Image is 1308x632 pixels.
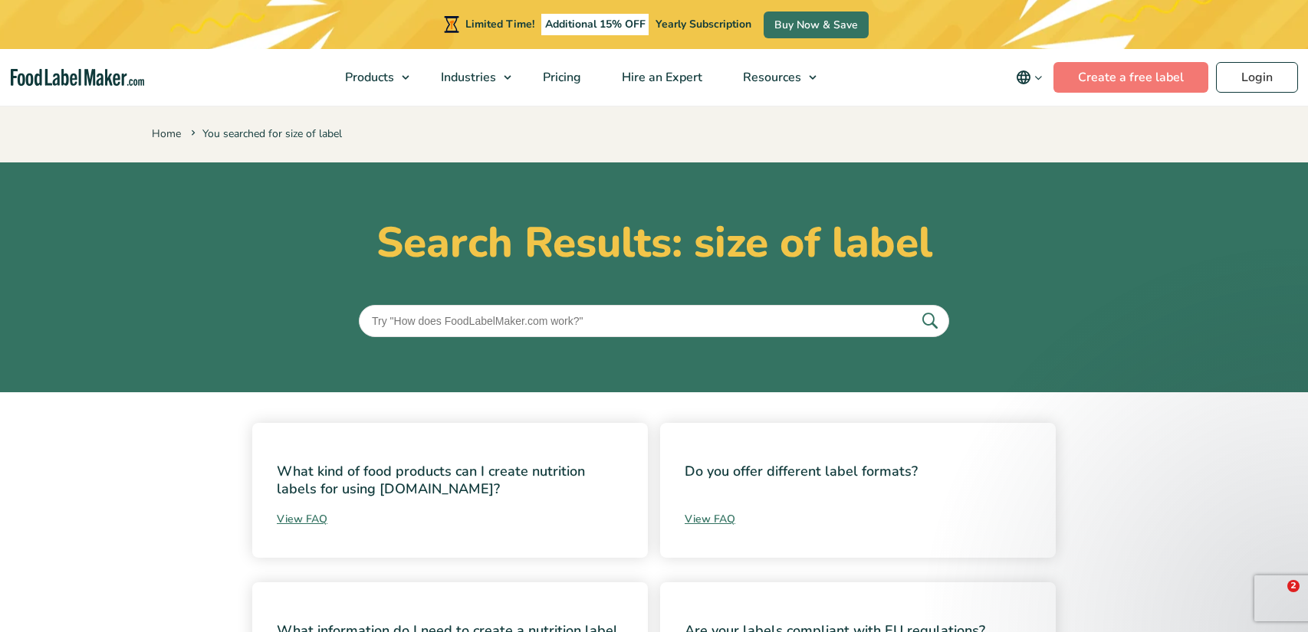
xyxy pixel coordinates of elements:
span: Limited Time! [465,17,534,31]
a: Pricing [523,49,598,106]
a: What kind of food products can I create nutrition labels for using [DOMAIN_NAME]? [277,462,585,498]
input: Try "How does FoodLabelMaker.com work?" [359,305,949,337]
iframe: Intercom live chat [1256,580,1293,617]
h1: Search Results: size of label [152,218,1156,268]
span: Pricing [538,69,583,86]
span: Hire an Expert [617,69,704,86]
a: View FAQ [685,511,1031,527]
span: Additional 15% OFF [541,14,649,35]
a: Home [152,126,181,141]
span: Yearly Subscription [656,17,751,31]
a: Do you offer different label formats? [685,462,918,480]
span: Products [340,69,396,86]
span: Industries [436,69,498,86]
a: View FAQ [277,511,623,527]
a: Products [325,49,417,106]
span: Resources [738,69,803,86]
a: Login [1216,62,1298,93]
a: Create a free label [1053,62,1208,93]
a: Industries [421,49,519,106]
span: You searched for size of label [188,126,342,141]
a: Buy Now & Save [764,11,869,38]
a: Hire an Expert [602,49,719,106]
span: 2 [1287,580,1300,592]
a: Resources [723,49,824,106]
